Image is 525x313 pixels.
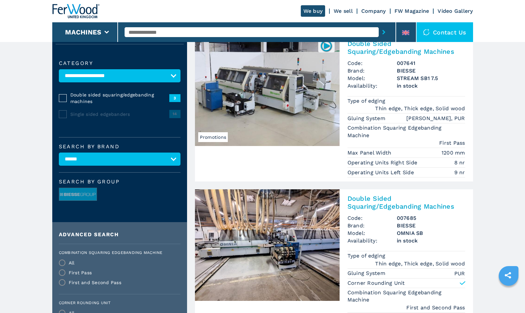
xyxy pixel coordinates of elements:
img: Double Sided Squaring/Edgebanding Machines BIESSE OMNIA SB [195,189,340,301]
span: Brand: [347,67,397,74]
span: 3 [169,94,180,102]
em: [PERSON_NAME], PUR [406,115,465,122]
em: PUR [454,270,465,277]
img: image [59,188,97,201]
img: Ferwood [52,4,100,18]
span: Search by group [59,179,180,184]
span: Model: [347,74,397,82]
div: First Pass [69,270,92,275]
a: We buy [301,5,325,17]
a: Double Sided Squaring/Edgebanding Machines BIESSE STREAM SB1 7.5Promotions007641Double Sided Squa... [195,34,473,181]
h3: BIESSE [397,222,465,229]
label: Search by brand [59,144,180,149]
div: All [69,261,75,265]
img: 007641 [320,39,333,52]
h2: Double Sided Squaring/Edgebanding Machines [347,195,465,210]
p: Corner Rounding Unit [347,280,405,287]
h3: STREAM SB1 7.5 [397,74,465,82]
span: Double sided squaring/edgebanding machines [70,92,169,105]
span: Model: [347,229,397,237]
span: Code: [347,214,397,222]
p: Type of edging [347,97,387,105]
a: We sell [334,8,353,14]
span: Availability: [347,82,397,90]
div: Contact us [417,22,473,42]
div: Advanced search [59,232,180,237]
h3: BIESSE [397,67,465,74]
p: Gluing System [347,270,387,277]
label: Category [59,61,180,66]
button: Machines [65,28,101,36]
span: 14 [169,110,180,118]
button: submit-button [379,25,389,40]
h2: Double Sided Squaring/Edgebanding Machines [347,40,465,55]
span: in stock [397,82,465,90]
em: 8 nr [454,159,465,166]
div: First and Second Pass [69,280,121,285]
a: Video Gallery [438,8,473,14]
span: Single sided edgebanders [70,111,169,117]
span: Code: [347,59,397,67]
em: First Pass [439,139,465,147]
em: Thin edge, Thick edge, Solid wood [375,260,465,267]
iframe: Chat [497,283,520,308]
p: Operating Units Right Side [347,159,419,166]
p: Operating Units Left Side [347,169,416,176]
h3: 007685 [397,214,465,222]
span: Promotions [198,132,228,142]
label: Corner Rounding Unit [59,301,177,305]
a: Company [361,8,386,14]
h3: OMNIA SB [397,229,465,237]
em: First and Second Pass [406,304,465,311]
p: Max Panel Width [347,149,393,156]
img: Double Sided Squaring/Edgebanding Machines BIESSE STREAM SB1 7.5 [195,34,340,146]
p: Combination Squaring Edgebanding Machine [347,124,465,139]
p: Combination Squaring Edgebanding Machine [347,289,465,304]
img: Contact us [423,29,430,35]
h3: 007641 [397,59,465,67]
em: 1200 mm [441,149,465,156]
p: Type of edging [347,252,387,260]
em: Thin edge, Thick edge, Solid wood [375,105,465,112]
a: sharethis [500,267,516,283]
p: Gluing System [347,115,387,122]
a: FW Magazine [394,8,429,14]
span: Brand: [347,222,397,229]
span: in stock [397,237,465,244]
label: Combination Squaring Edgebanding Machine [59,251,177,255]
span: Availability: [347,237,397,244]
em: 9 nr [454,169,465,176]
